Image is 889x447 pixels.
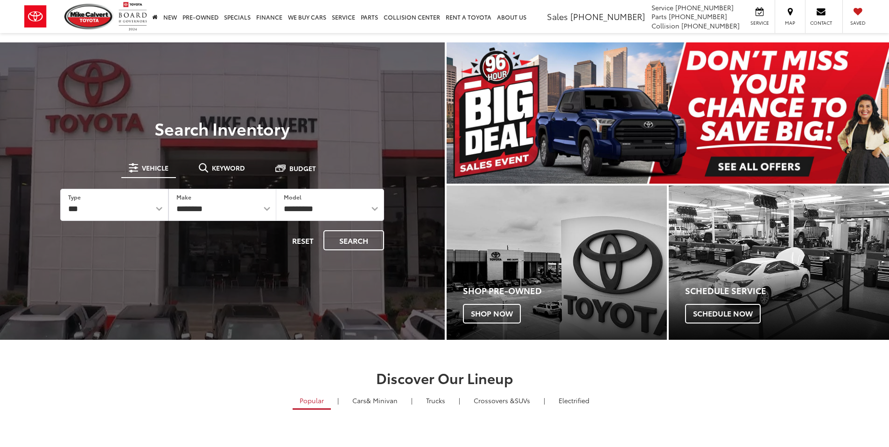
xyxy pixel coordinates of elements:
span: Service [651,3,673,12]
span: Shop Now [463,304,521,323]
span: Sales [547,10,568,22]
span: Contact [810,20,832,26]
span: [PHONE_NUMBER] [669,12,727,21]
img: Mike Calvert Toyota [64,4,114,29]
li: | [409,396,415,405]
span: Service [749,20,770,26]
h4: Schedule Service [685,286,889,296]
span: [PHONE_NUMBER] [570,10,645,22]
h2: Discover Our Lineup [116,370,774,385]
span: Collision [651,21,679,30]
span: [PHONE_NUMBER] [675,3,734,12]
li: | [456,396,462,405]
span: Parts [651,12,667,21]
li: | [335,396,341,405]
span: Vehicle [142,165,168,171]
span: [PHONE_NUMBER] [681,21,740,30]
span: Map [780,20,800,26]
button: Reset [284,230,322,250]
h3: Search Inventory [39,119,406,138]
li: | [541,396,547,405]
span: Keyword [212,165,245,171]
span: Schedule Now [685,304,761,323]
h4: Shop Pre-Owned [463,286,667,296]
span: Saved [847,20,868,26]
span: Budget [289,165,316,172]
span: Crossovers & [474,396,515,405]
div: Toyota [669,186,889,340]
button: Search [323,230,384,250]
a: Electrified [552,392,596,408]
a: SUVs [467,392,537,408]
a: Schedule Service Schedule Now [669,186,889,340]
label: Type [68,193,81,201]
span: & Minivan [366,396,398,405]
a: Trucks [419,392,452,408]
a: Popular [293,392,331,410]
label: Make [176,193,191,201]
a: Shop Pre-Owned Shop Now [447,186,667,340]
label: Model [284,193,301,201]
div: Toyota [447,186,667,340]
a: Cars [345,392,405,408]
